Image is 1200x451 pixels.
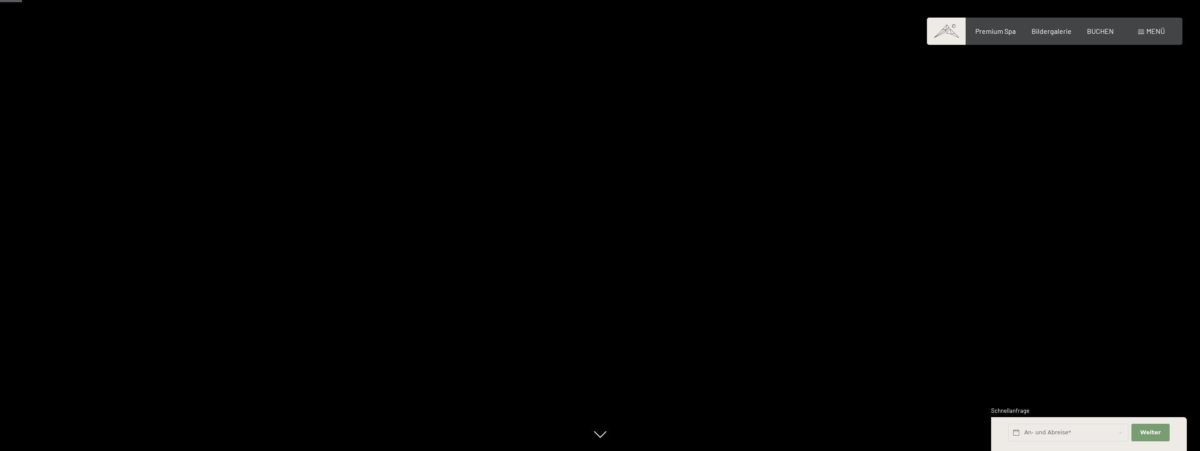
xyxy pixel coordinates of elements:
span: Weiter [1140,429,1161,436]
a: Bildergalerie [1032,27,1072,35]
a: BUCHEN [1087,27,1114,35]
span: Schnellanfrage [991,407,1029,414]
span: Menü [1146,27,1165,35]
a: Premium Spa [975,27,1016,35]
button: Weiter [1131,424,1169,442]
